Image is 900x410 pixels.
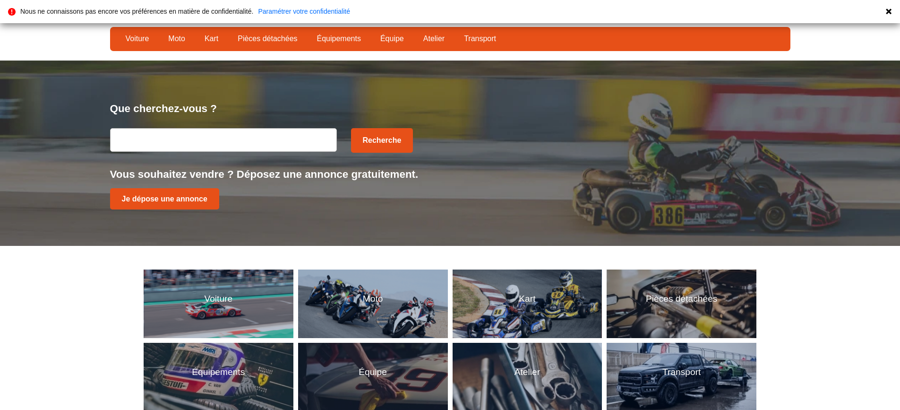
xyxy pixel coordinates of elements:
[198,31,224,47] a: Kart
[120,31,155,47] a: Voiture
[662,366,701,379] p: Transport
[351,128,413,153] button: Recherche
[359,366,387,379] p: Équipe
[144,270,293,338] a: VoitureVoiture
[162,31,191,47] a: Moto
[298,270,448,338] a: MotoMoto
[374,31,410,47] a: Équipe
[458,31,502,47] a: Transport
[204,293,232,305] p: Voiture
[514,366,540,379] p: Atelier
[453,270,602,338] a: KartKart
[110,101,790,116] p: Que cherchez-vous ?
[646,293,717,305] p: Pièces détachées
[363,293,383,305] p: Moto
[192,366,245,379] p: Équipements
[417,31,451,47] a: Atelier
[110,167,790,182] p: Vous souhaitez vendre ? Déposez une annonce gratuitement.
[20,8,253,15] p: Nous ne connaissons pas encore vos préférences en matière de confidentialité.
[231,31,303,47] a: Pièces détachées
[519,293,535,305] p: Kart
[258,8,350,15] a: Paramétrer votre confidentialité
[110,188,219,209] a: Je dépose une annonce
[311,31,367,47] a: Équipements
[607,270,756,338] a: Pièces détachéesPièces détachées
